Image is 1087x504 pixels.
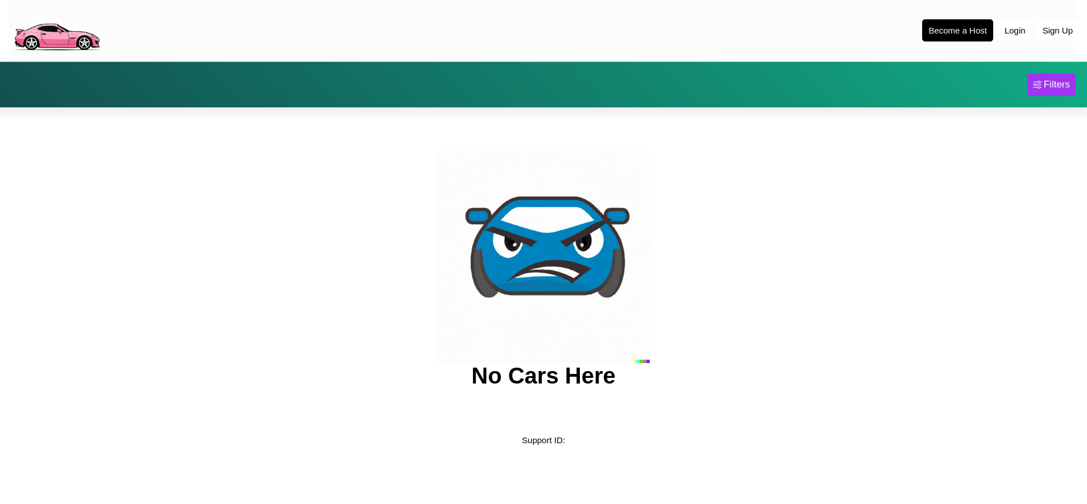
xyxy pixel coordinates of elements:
img: car [437,151,650,363]
p: Support ID: [522,432,565,448]
button: Become a Host [922,19,993,41]
button: Login [999,20,1031,41]
button: Sign Up [1037,20,1078,41]
div: Filters [1044,79,1070,90]
img: logo [9,6,105,53]
button: Filters [1027,73,1076,96]
h2: No Cars Here [471,363,615,389]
